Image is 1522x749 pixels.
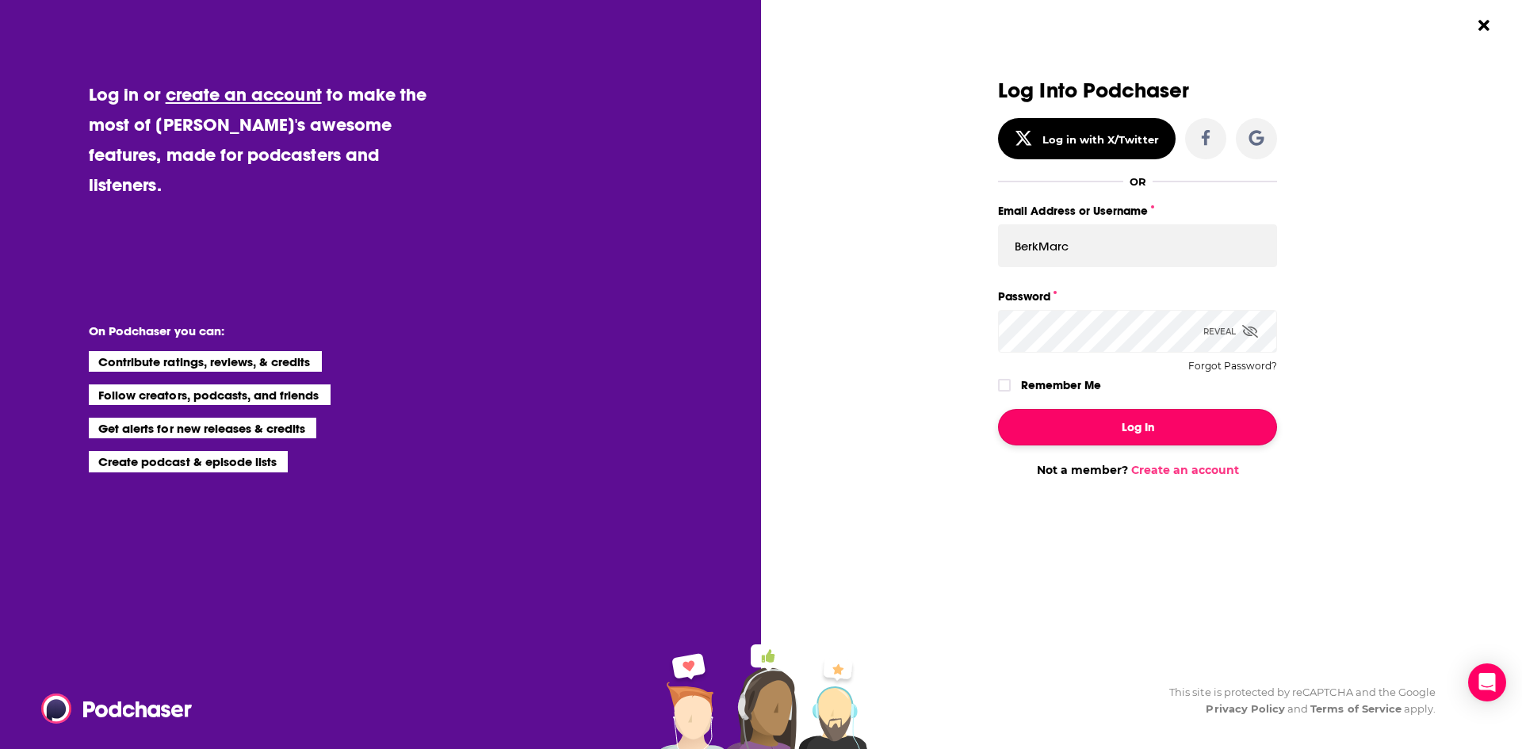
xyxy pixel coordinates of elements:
[1042,133,1159,146] div: Log in with X/Twitter
[1188,361,1277,372] button: Forgot Password?
[89,418,316,438] li: Get alerts for new releases & credits
[89,384,331,405] li: Follow creators, podcasts, and friends
[1131,463,1239,477] a: Create an account
[166,83,322,105] a: create an account
[1310,702,1402,715] a: Terms of Service
[1021,375,1101,396] label: Remember Me
[1206,702,1285,715] a: Privacy Policy
[998,463,1277,477] div: Not a member?
[998,201,1277,221] label: Email Address or Username
[998,79,1277,102] h3: Log Into Podchaser
[89,451,288,472] li: Create podcast & episode lists
[41,694,181,724] a: Podchaser - Follow, Share and Rate Podcasts
[998,409,1277,445] button: Log In
[41,694,193,724] img: Podchaser - Follow, Share and Rate Podcasts
[998,118,1176,159] button: Log in with X/Twitter
[998,224,1277,267] input: Email Address or Username
[1469,10,1499,40] button: Close Button
[1203,310,1258,353] div: Reveal
[1468,663,1506,701] div: Open Intercom Messenger
[1157,684,1436,717] div: This site is protected by reCAPTCHA and the Google and apply.
[998,286,1277,307] label: Password
[89,351,322,372] li: Contribute ratings, reviews, & credits
[89,323,406,338] li: On Podchaser you can:
[1130,175,1146,188] div: OR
